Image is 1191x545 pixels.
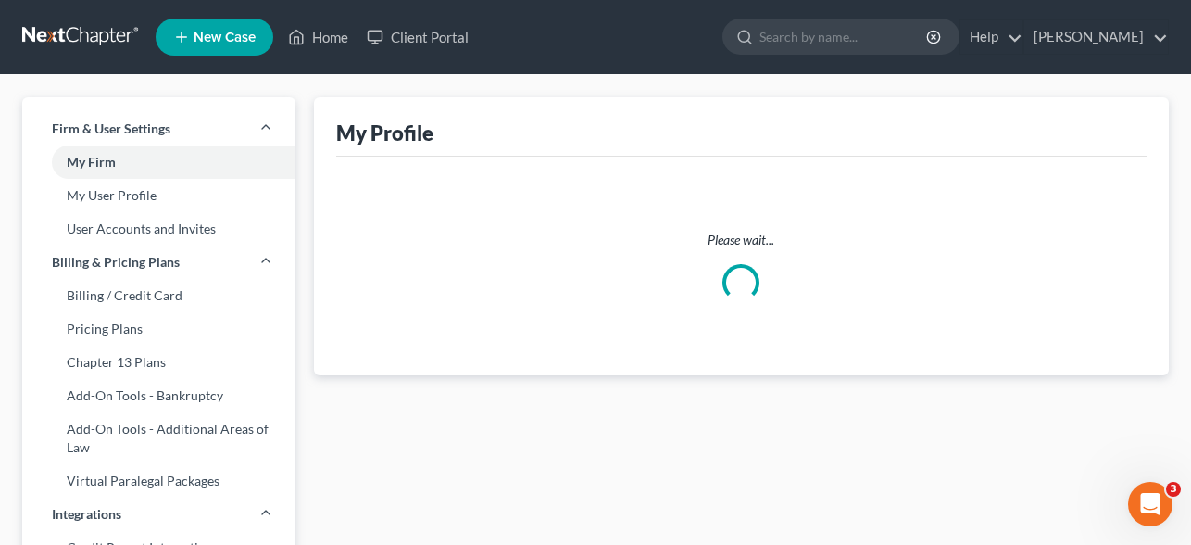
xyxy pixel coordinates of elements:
[22,112,295,146] a: Firm & User Settings
[22,179,295,212] a: My User Profile
[22,346,295,379] a: Chapter 13 Plans
[52,120,170,138] span: Firm & User Settings
[759,19,929,54] input: Search by name...
[1166,482,1181,497] span: 3
[279,20,357,54] a: Home
[22,312,295,346] a: Pricing Plans
[351,231,1133,249] p: Please wait...
[194,31,256,44] span: New Case
[22,279,295,312] a: Billing / Credit Card
[22,412,295,464] a: Add-On Tools - Additional Areas of Law
[22,146,295,179] a: My Firm
[22,379,295,412] a: Add-On Tools - Bankruptcy
[22,246,295,279] a: Billing & Pricing Plans
[52,505,121,524] span: Integrations
[22,212,295,246] a: User Accounts and Invites
[52,253,180,272] span: Billing & Pricing Plans
[1024,20,1168,54] a: [PERSON_NAME]
[1128,482,1172,526] iframe: Intercom live chat
[960,20,1022,54] a: Help
[336,120,433,146] div: My Profile
[22,498,295,531] a: Integrations
[22,464,295,498] a: Virtual Paralegal Packages
[357,20,478,54] a: Client Portal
